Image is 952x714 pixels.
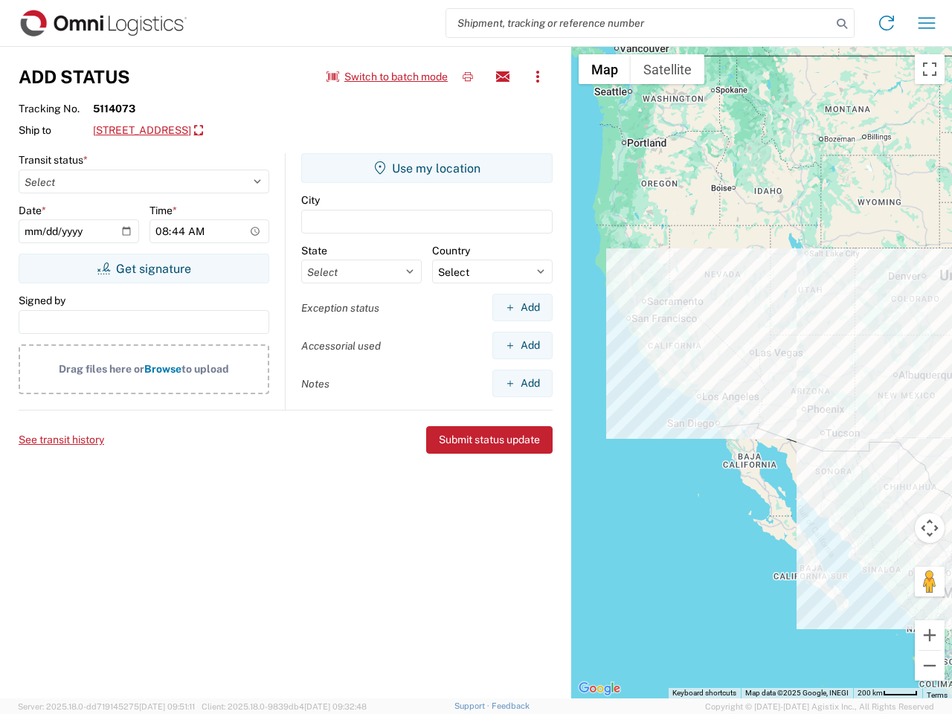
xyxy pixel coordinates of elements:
span: Ship to [19,123,93,137]
span: 200 km [858,689,883,697]
button: See transit history [19,428,104,452]
label: Country [432,244,470,257]
input: Shipment, tracking or reference number [446,9,832,37]
button: Keyboard shortcuts [672,688,736,698]
a: Support [454,701,492,710]
a: Open this area in Google Maps (opens a new window) [575,679,624,698]
span: Copyright © [DATE]-[DATE] Agistix Inc., All Rights Reserved [705,700,934,713]
button: Map Scale: 200 km per 43 pixels [853,688,922,698]
span: Drag files here or [59,363,144,375]
span: Tracking No. [19,102,93,115]
label: Time [149,204,177,217]
strong: 5114073 [93,102,135,115]
button: Add [492,332,553,359]
label: City [301,193,320,207]
h3: Add Status [19,66,130,88]
label: State [301,244,327,257]
a: [STREET_ADDRESS] [93,118,203,144]
button: Add [492,294,553,321]
a: Terms [927,691,948,699]
span: to upload [181,363,229,375]
button: Show satellite imagery [631,54,704,84]
label: Exception status [301,301,379,315]
button: Show street map [579,54,631,84]
img: Google [575,679,624,698]
button: Zoom out [915,651,945,681]
a: Feedback [492,701,530,710]
button: Get signature [19,254,269,283]
label: Date [19,204,46,217]
span: [DATE] 09:51:11 [139,702,195,711]
button: Submit status update [426,426,553,454]
button: Map camera controls [915,513,945,543]
button: Switch to batch mode [327,65,448,89]
label: Transit status [19,153,88,167]
button: Drag Pegman onto the map to open Street View [915,567,945,596]
span: [DATE] 09:32:48 [304,702,367,711]
button: Zoom in [915,620,945,650]
label: Notes [301,377,329,390]
span: Client: 2025.18.0-9839db4 [202,702,367,711]
span: Server: 2025.18.0-dd719145275 [18,702,195,711]
label: Accessorial used [301,339,381,353]
span: Browse [144,363,181,375]
span: Map data ©2025 Google, INEGI [745,689,849,697]
button: Add [492,370,553,397]
button: Toggle fullscreen view [915,54,945,84]
button: Use my location [301,153,553,183]
label: Signed by [19,294,65,307]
